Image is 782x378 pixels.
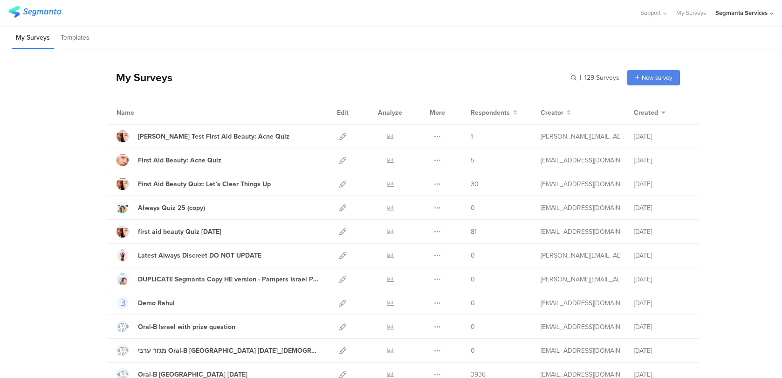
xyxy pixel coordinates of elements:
span: | [578,73,583,83]
a: Always Quiz 25 (copy) [117,202,205,214]
div: More [427,101,447,124]
div: Always Quiz 25 (copy) [138,203,205,213]
div: Demo Rahul [138,298,175,308]
div: [DATE] [634,179,690,189]
span: 0 [471,203,475,213]
div: [DATE] [634,251,690,260]
div: Analyze [376,101,404,124]
span: Respondents [471,108,510,118]
div: [DATE] [634,155,690,165]
div: shai@segmanta.com [541,322,620,332]
div: Edit [333,101,353,124]
div: מגזר ערבי Oral-B Israel Dec 2024_Female Version [138,346,319,356]
div: riel@segmanta.com [541,132,620,141]
a: first aid beauty Quiz [DATE] [117,225,221,238]
div: [DATE] [634,346,690,356]
li: My Surveys [12,27,54,49]
div: [DATE] [634,203,690,213]
span: 0 [471,251,475,260]
span: Created [634,108,658,118]
span: New survey [642,73,672,82]
div: My Surveys [107,70,172,85]
span: 129 Surveys [584,73,619,83]
span: 0 [471,298,475,308]
a: First Aid Beauty Quiz: Let’s Clear Things Up [117,178,271,190]
div: shai@segmanta.com [541,298,620,308]
a: DUPLICATE Segmanta Copy HE version - Pampers Israel Product Recommender [117,273,319,285]
div: Riel Test First Aid Beauty: Acne Quiz [138,132,289,141]
button: Created [634,108,665,118]
a: First Aid Beauty: Acne Quiz [117,154,221,166]
div: DUPLICATE Segmanta Copy HE version - Pampers Israel Product Recommender [138,274,319,284]
span: 0 [471,274,475,284]
span: 81 [471,227,477,237]
div: eliran@segmanta.com [541,227,620,237]
span: Support [640,8,661,17]
span: 0 [471,346,475,356]
div: First Aid Beauty: Acne Quiz [138,155,221,165]
div: [DATE] [634,227,690,237]
div: Latest Always Discreet DO NOT UPDATE [138,251,261,260]
div: channelle@segmanta.com [541,155,620,165]
li: Templates [56,27,94,49]
span: 30 [471,179,479,189]
div: eliran@segmanta.com [541,179,620,189]
button: Creator [541,108,571,118]
span: 1 [471,132,473,141]
div: gillat@segmanta.com [541,203,620,213]
div: Segmanta Services [715,8,768,17]
div: eliran@segmanta.com [541,346,620,356]
div: Oral-B Israel with prize question [138,322,235,332]
div: [DATE] [634,322,690,332]
img: segmanta logo [8,6,61,18]
a: Demo Rahul [117,297,175,309]
a: Oral-B Israel with prize question [117,321,235,333]
a: Latest Always Discreet DO NOT UPDATE [117,249,261,261]
div: [DATE] [634,274,690,284]
span: 5 [471,155,474,165]
span: Creator [541,108,563,118]
div: riel@segmanta.com [541,274,620,284]
div: [DATE] [634,298,690,308]
div: Name [117,108,172,118]
button: Respondents [471,108,517,118]
div: First Aid Beauty Quiz: Let’s Clear Things Up [138,179,271,189]
div: riel@segmanta.com [541,251,620,260]
div: first aid beauty Quiz July 25 [138,227,221,237]
div: [DATE] [634,132,690,141]
span: 0 [471,322,475,332]
a: מגזר ערבי Oral-B [GEOGRAPHIC_DATA] [DATE]_[DEMOGRAPHIC_DATA] Version [117,344,319,357]
a: [PERSON_NAME] Test First Aid Beauty: Acne Quiz [117,130,289,142]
